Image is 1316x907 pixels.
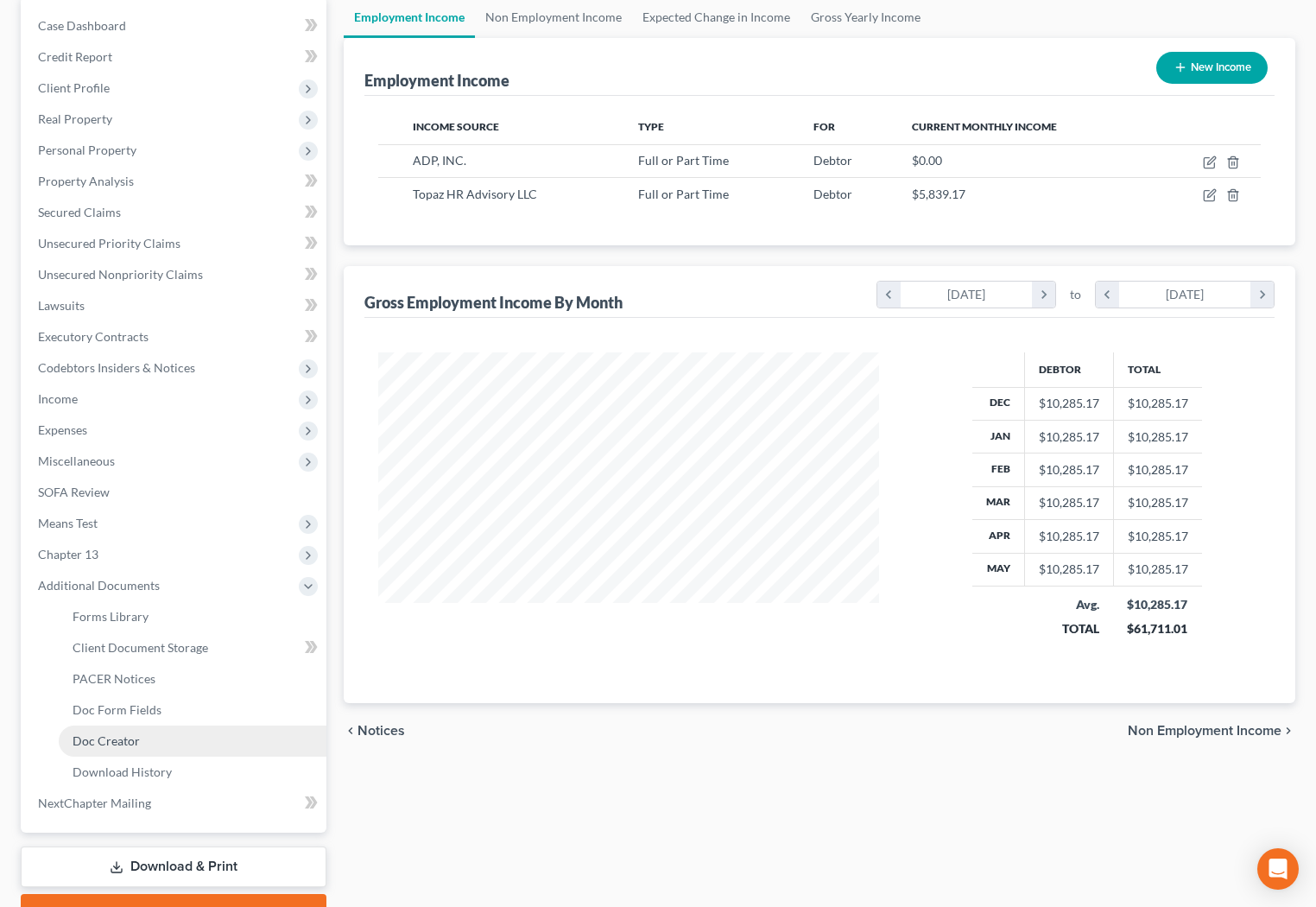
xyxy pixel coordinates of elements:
th: Dec [972,387,1025,420]
span: Client Profile [38,80,110,95]
span: Unsecured Nonpriority Claims [38,267,203,282]
span: Full or Part Time [638,187,729,201]
span: Topaz HR Advisory LLC [413,187,537,201]
span: Unsecured Priority Claims [38,236,180,251]
div: Open Intercom Messenger [1257,848,1299,890]
div: Employment Income [364,70,509,91]
i: chevron_right [1032,282,1055,308]
span: Type [638,120,664,133]
span: Personal Property [38,143,136,157]
div: TOTAL [1038,620,1099,637]
a: Case Dashboard [24,10,326,41]
span: Doc Creator [73,733,140,748]
i: chevron_right [1250,282,1274,308]
span: Notices [357,724,405,738]
i: chevron_left [877,282,901,308]
span: Income [38,391,78,406]
span: Real Property [38,111,112,126]
button: New Income [1156,52,1268,84]
span: PACER Notices [73,671,155,686]
span: Case Dashboard [38,18,126,33]
span: ADP, INC. [413,153,466,168]
th: Total [1113,352,1202,387]
span: Lawsuits [38,298,85,313]
span: Chapter 13 [38,547,98,561]
td: $10,285.17 [1113,387,1202,420]
span: NextChapter Mailing [38,796,151,810]
th: May [972,553,1025,586]
a: Unsecured Nonpriority Claims [24,259,326,290]
span: Client Document Storage [73,640,208,655]
a: Client Document Storage [59,632,326,663]
a: Executory Contracts [24,321,326,352]
td: $10,285.17 [1113,553,1202,586]
div: $10,285.17 [1039,494,1099,511]
td: $10,285.17 [1113,486,1202,519]
i: chevron_left [344,724,357,738]
a: SOFA Review [24,477,326,508]
span: Debtor [813,153,852,168]
div: $10,285.17 [1039,561,1099,578]
div: $61,711.01 [1127,620,1188,637]
a: PACER Notices [59,663,326,695]
div: $10,285.17 [1039,428,1099,446]
th: Apr [972,520,1025,553]
span: Miscellaneous [38,453,115,468]
span: to [1070,286,1081,303]
td: $10,285.17 [1113,520,1202,553]
td: $10,285.17 [1113,453,1202,486]
span: Current Monthly Income [912,120,1057,133]
span: Forms Library [73,609,149,624]
span: Full or Part Time [638,153,729,168]
span: Non Employment Income [1128,724,1281,738]
span: For [813,120,835,133]
span: Doc Form Fields [73,702,161,717]
i: chevron_left [1096,282,1119,308]
a: Credit Report [24,41,326,73]
td: $10,285.17 [1113,420,1202,453]
span: Download History [73,764,172,779]
div: [DATE] [901,282,1033,308]
div: $10,285.17 [1039,528,1099,545]
span: Debtor [813,187,852,201]
span: Credit Report [38,49,112,64]
span: Means Test [38,516,98,530]
a: Doc Form Fields [59,695,326,726]
span: $5,839.17 [912,187,965,201]
button: chevron_left Notices [344,724,405,738]
span: Expenses [38,422,87,437]
span: Executory Contracts [38,329,149,344]
span: Additional Documents [38,578,160,593]
a: NextChapter Mailing [24,788,326,819]
a: Lawsuits [24,290,326,321]
th: Mar [972,486,1025,519]
span: $0.00 [912,153,942,168]
span: Secured Claims [38,205,121,219]
div: $10,285.17 [1039,461,1099,479]
div: $10,285.17 [1039,395,1099,412]
div: $10,285.17 [1127,596,1188,613]
a: Doc Creator [59,726,326,757]
a: Download & Print [21,847,326,887]
div: Avg. [1038,596,1099,613]
span: Property Analysis [38,174,134,188]
i: chevron_right [1281,724,1295,738]
button: Non Employment Income chevron_right [1128,724,1295,738]
a: Download History [59,757,326,788]
a: Property Analysis [24,166,326,197]
th: Jan [972,420,1025,453]
a: Forms Library [59,601,326,632]
span: Income Source [413,120,499,133]
div: [DATE] [1119,282,1251,308]
div: Gross Employment Income By Month [364,292,623,313]
th: Feb [972,453,1025,486]
span: SOFA Review [38,485,110,499]
a: Unsecured Priority Claims [24,228,326,259]
span: Codebtors Insiders & Notices [38,360,195,375]
th: Debtor [1024,352,1113,387]
a: Secured Claims [24,197,326,228]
